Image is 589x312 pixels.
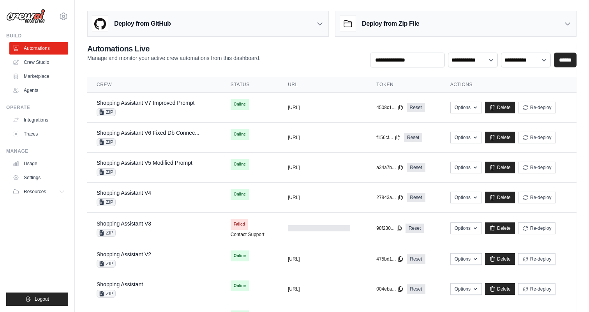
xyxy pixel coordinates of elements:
a: Reset [407,284,425,294]
a: Delete [485,222,515,234]
a: Reset [407,193,425,202]
a: Shopping Assistant V2 [97,251,151,257]
a: Delete [485,162,515,173]
span: Online [231,250,249,261]
button: Re-deploy [518,132,556,143]
a: Shopping Assistant V5 Modified Prompt [97,160,192,166]
button: 4508c1... [376,104,403,111]
img: Logo [6,9,45,24]
img: GitHub Logo [92,16,108,32]
span: Resources [24,189,46,195]
button: Options [450,253,482,265]
button: f156cf... [376,134,401,141]
th: Actions [441,77,577,93]
h2: Automations Live [87,43,261,54]
span: ZIP [97,168,116,176]
th: Crew [87,77,221,93]
a: Shopping Assistant V4 [97,190,151,196]
a: Reset [407,103,425,112]
a: Contact Support [231,231,265,238]
button: Options [450,132,482,143]
th: Status [221,77,279,93]
button: Options [450,192,482,203]
th: URL [279,77,367,93]
p: Manage and monitor your active crew automations from this dashboard. [87,54,261,62]
a: Delete [485,253,515,265]
a: Delete [485,192,515,203]
span: ZIP [97,229,116,237]
div: Build [6,33,68,39]
a: Reset [407,254,425,264]
span: Logout [35,296,49,302]
button: 004eba... [376,286,404,292]
a: Marketplace [9,70,68,83]
button: 27843a... [376,194,404,201]
h3: Deploy from Zip File [362,19,419,28]
button: Options [450,283,482,295]
a: Usage [9,157,68,170]
div: Operate [6,104,68,111]
span: ZIP [97,290,116,298]
a: Crew Studio [9,56,68,69]
span: Online [231,99,249,110]
button: Options [450,102,482,113]
div: Manage [6,148,68,154]
a: Delete [485,102,515,113]
button: Resources [9,185,68,198]
button: Re-deploy [518,222,556,234]
button: 475bd1... [376,256,404,262]
span: Online [231,280,249,291]
span: ZIP [97,108,116,116]
a: Delete [485,283,515,295]
a: Automations [9,42,68,55]
a: Shopping Assistant V6 Fixed Db Connec... [97,130,199,136]
a: Agents [9,84,68,97]
span: Online [231,159,249,170]
button: Re-deploy [518,253,556,265]
button: Logout [6,293,68,306]
button: Options [450,222,482,234]
button: 98f230... [376,225,402,231]
span: Online [231,189,249,200]
button: Re-deploy [518,162,556,173]
button: Re-deploy [518,283,556,295]
a: Shopping Assistant V7 Improved Prompt [97,100,194,106]
a: Reset [406,224,424,233]
a: Delete [485,132,515,143]
a: Integrations [9,114,68,126]
a: Reset [404,133,422,142]
button: Options [450,162,482,173]
button: Re-deploy [518,102,556,113]
span: ZIP [97,138,116,146]
a: Settings [9,171,68,184]
button: a34a7b... [376,164,404,171]
span: Online [231,129,249,140]
th: Token [367,77,441,93]
a: Shopping Assistant [97,281,143,287]
button: Re-deploy [518,192,556,203]
span: ZIP [97,198,116,206]
h3: Deploy from GitHub [114,19,171,28]
a: Reset [407,163,425,172]
a: Shopping Assistant V3 [97,220,151,227]
span: Failed [231,219,248,230]
span: ZIP [97,260,116,268]
a: Traces [9,128,68,140]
